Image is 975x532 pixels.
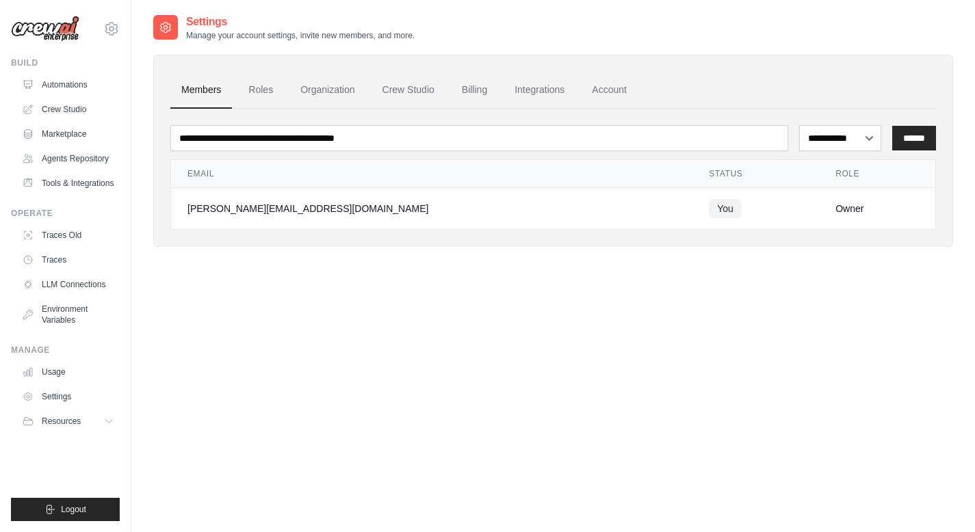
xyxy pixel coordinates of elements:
img: Logo [11,16,79,42]
button: Logout [11,498,120,521]
a: Crew Studio [16,98,120,120]
a: Traces Old [16,224,120,246]
a: Roles [237,72,284,109]
span: You [709,199,742,218]
th: Status [692,160,819,188]
a: Traces [16,249,120,271]
div: [PERSON_NAME][EMAIL_ADDRESS][DOMAIN_NAME] [187,202,676,215]
a: Marketplace [16,123,120,145]
a: Billing [451,72,498,109]
span: Resources [42,416,81,427]
div: Manage [11,345,120,356]
a: Integrations [504,72,575,109]
a: Settings [16,386,120,408]
a: Usage [16,361,120,383]
a: Members [170,72,232,109]
a: Agents Repository [16,148,120,170]
a: Environment Variables [16,298,120,331]
a: Automations [16,74,120,96]
h2: Settings [186,14,415,30]
a: Organization [289,72,365,109]
div: Owner [835,202,919,215]
div: Operate [11,208,120,219]
a: Crew Studio [372,72,445,109]
a: Tools & Integrations [16,172,120,194]
a: LLM Connections [16,274,120,295]
div: Build [11,57,120,68]
th: Role [819,160,935,188]
th: Email [171,160,692,188]
p: Manage your account settings, invite new members, and more. [186,30,415,41]
span: Logout [61,504,86,515]
a: Account [581,72,638,109]
button: Resources [16,410,120,432]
